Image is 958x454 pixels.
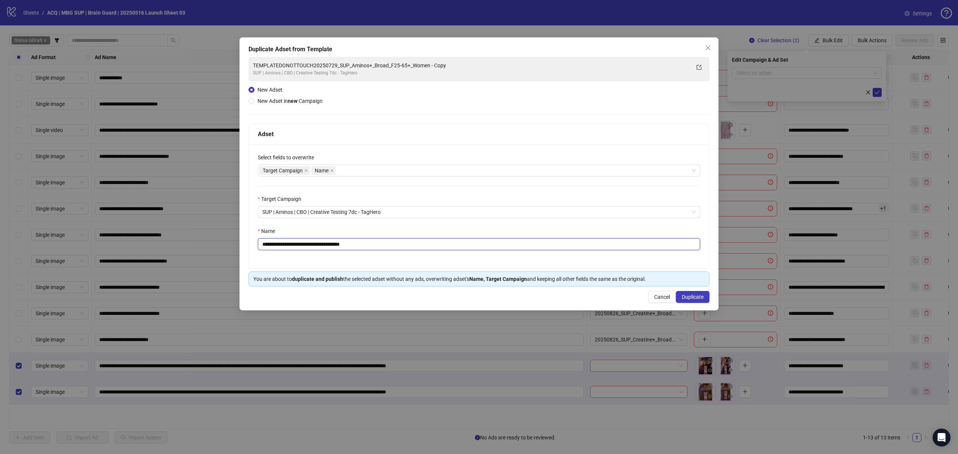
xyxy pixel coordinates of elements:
button: Duplicate [676,291,710,303]
div: TEMPLATEDONOTTOUCH20250729_SUP_Aminos+_Broad_F25-65+_Women - Copy [253,61,690,70]
span: Name [311,166,336,175]
div: You are about to the selected adset without any ads, overwriting adset's and keeping all other fi... [253,275,705,283]
strong: duplicate and publish [292,276,343,282]
div: Adset [258,129,700,139]
span: Name [315,166,329,175]
label: Name [258,227,280,235]
button: Cancel [648,291,676,303]
span: Target Campaign [263,166,303,175]
label: Target Campaign [258,195,306,203]
span: New Adset [257,87,283,93]
span: New Adset in Campaign [257,98,323,104]
label: Select fields to overwrite [258,153,319,162]
span: Target Campaign [259,166,310,175]
span: Cancel [654,294,670,300]
strong: new [288,98,298,104]
div: Open Intercom Messenger [933,429,951,447]
span: close [304,169,308,172]
span: close [330,169,334,172]
span: Duplicate [682,294,704,300]
div: SUP | Aminos | CBO | Creative Testing 7dc - TagHero [253,70,690,77]
span: close [705,45,711,51]
strong: Name, Target Campaign [469,276,527,282]
input: Name [258,238,700,250]
div: Duplicate Adset from Template [248,45,710,54]
span: SUP | Aminos | CBO | Creative Testing 7dc - TagHero [262,206,696,218]
button: Close [702,42,714,54]
span: export [696,65,702,70]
